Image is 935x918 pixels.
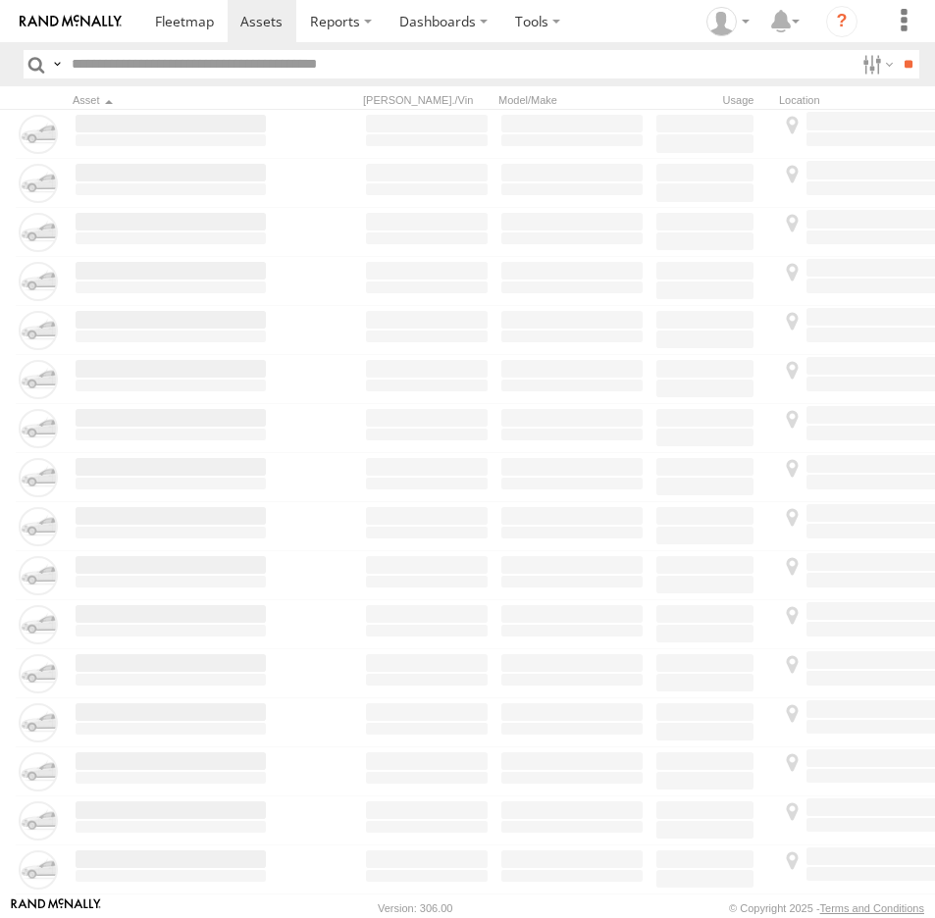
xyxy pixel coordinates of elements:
div: Version: 306.00 [378,902,452,914]
div: Click to Sort [73,93,269,107]
a: Visit our Website [11,898,101,918]
div: Model/Make [498,93,646,107]
label: Search Filter Options [855,50,897,78]
div: Rigo Acosta [700,7,756,36]
div: Usage [653,93,771,107]
a: Terms and Conditions [820,902,924,914]
img: rand-logo.svg [20,15,122,28]
div: © Copyright 2025 - [729,902,924,914]
label: Search Query [49,50,65,78]
div: [PERSON_NAME]./Vin [363,93,491,107]
i: ? [826,6,857,37]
